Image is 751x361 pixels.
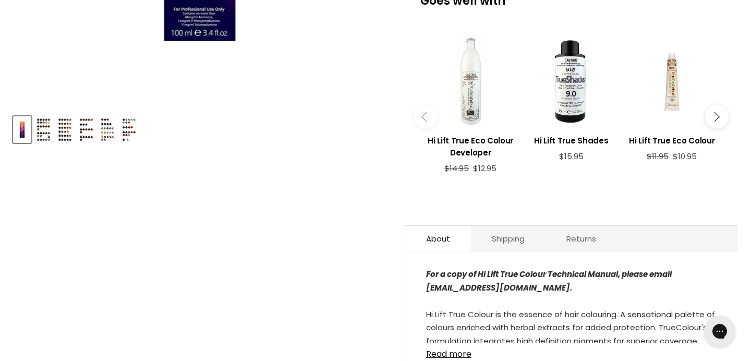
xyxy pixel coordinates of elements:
[627,135,717,147] h3: Hi Lift True Eco Colour
[11,113,388,143] div: Product thumbnails
[57,117,73,142] img: Hi Lift True Colour
[99,116,117,143] button: Hi Lift True Colour
[34,116,53,143] button: Hi Lift True Colour
[13,116,31,143] button: Hi Lift True Colour
[100,117,116,142] img: Hi Lift True Colour
[473,163,496,174] span: $12.95
[526,127,616,152] a: View product:Hi Lift True Shades
[77,116,95,143] button: Hi Lift True Colour
[444,163,469,174] span: $14.95
[647,151,669,162] span: $11.95
[35,117,52,142] img: Hi Lift True Colour
[426,127,516,164] a: View product:Hi Lift True Eco Colour Developer
[673,151,697,162] span: $10.95
[56,116,74,143] button: Hi Lift True Colour
[426,135,516,159] h3: Hi Lift True Eco Colour Developer
[405,226,471,251] a: About
[559,151,584,162] span: $15.95
[471,226,546,251] a: Shipping
[14,117,30,142] img: Hi Lift True Colour
[120,116,138,143] button: Hi Lift True Colour
[546,226,617,251] a: Returns
[121,117,137,142] img: Hi Lift True Colour
[699,312,741,351] iframe: Gorgias live chat messenger
[78,117,94,142] img: Hi Lift True Colour
[526,135,616,147] h3: Hi Lift True Shades
[426,269,672,293] strong: For a copy of Hi Lift True Colour Technical Manual, please email [EMAIL_ADDRESS][DOMAIN_NAME].
[627,127,717,152] a: View product:Hi Lift True Eco Colour
[426,343,717,359] a: Read more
